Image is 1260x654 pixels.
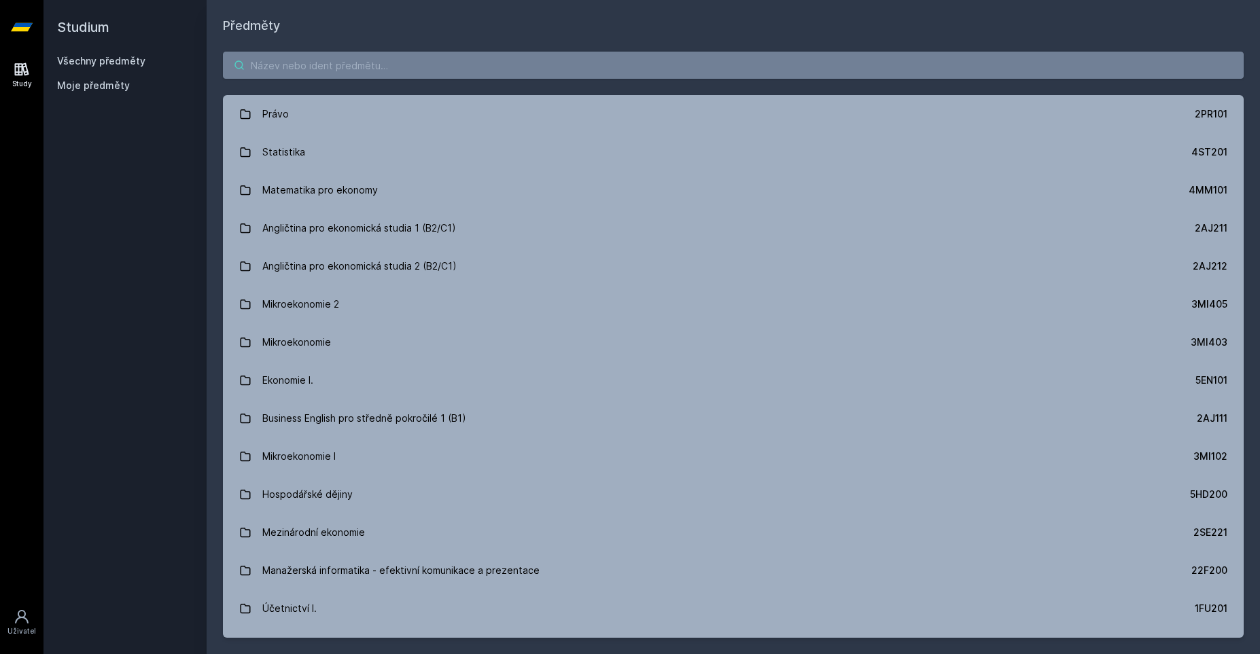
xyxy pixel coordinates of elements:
[57,55,145,67] a: Všechny předměty
[223,209,1244,247] a: Angličtina pro ekonomická studia 1 (B2/C1) 2AJ211
[262,519,365,546] div: Mezinárodní ekonomie
[3,54,41,96] a: Study
[12,79,32,89] div: Study
[262,329,331,356] div: Mikroekonomie
[1191,564,1227,577] div: 22F200
[262,291,339,318] div: Mikroekonomie 2
[1195,221,1227,235] div: 2AJ211
[223,52,1244,79] input: Název nebo ident předmětu…
[1191,297,1227,311] div: 3MI405
[262,443,336,470] div: Mikroekonomie I
[223,285,1244,323] a: Mikroekonomie 2 3MI405
[57,79,130,92] span: Moje předměty
[262,405,466,432] div: Business English pro středně pokročilé 1 (B1)
[1193,526,1227,539] div: 2SE221
[1190,488,1227,501] div: 5HD200
[262,481,353,508] div: Hospodářské dějiny
[223,551,1244,589] a: Manažerská informatika - efektivní komunikace a prezentace 22F200
[1195,374,1227,387] div: 5EN101
[223,513,1244,551] a: Mezinárodní ekonomie 2SE221
[262,595,317,622] div: Účetnictví I.
[262,557,540,584] div: Manažerská informatika - efektivní komunikace a prezentace
[1193,450,1227,463] div: 3MI102
[223,361,1244,399] a: Ekonomie I. 5EN101
[223,95,1244,133] a: Právo 2PR101
[262,253,457,280] div: Angličtina pro ekonomická studia 2 (B2/C1)
[262,177,378,204] div: Matematika pro ekonomy
[223,16,1244,35] h1: Předměty
[223,475,1244,513] a: Hospodářské dějiny 5HD200
[1191,145,1227,159] div: 4ST201
[223,323,1244,361] a: Mikroekonomie 3MI403
[262,215,456,242] div: Angličtina pro ekonomická studia 1 (B2/C1)
[1195,107,1227,121] div: 2PR101
[1189,183,1227,197] div: 4MM101
[223,437,1244,475] a: Mikroekonomie I 3MI102
[223,247,1244,285] a: Angličtina pro ekonomická studia 2 (B2/C1) 2AJ212
[3,602,41,643] a: Uživatel
[1191,335,1227,349] div: 3MI403
[262,101,289,128] div: Právo
[223,399,1244,437] a: Business English pro středně pokročilé 1 (B1) 2AJ111
[223,133,1244,171] a: Statistika 4ST201
[262,139,305,166] div: Statistika
[7,626,36,636] div: Uživatel
[223,589,1244,628] a: Účetnictví I. 1FU201
[223,171,1244,209] a: Matematika pro ekonomy 4MM101
[262,367,313,394] div: Ekonomie I.
[1195,602,1227,615] div: 1FU201
[1193,259,1227,273] div: 2AJ212
[1197,412,1227,425] div: 2AJ111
